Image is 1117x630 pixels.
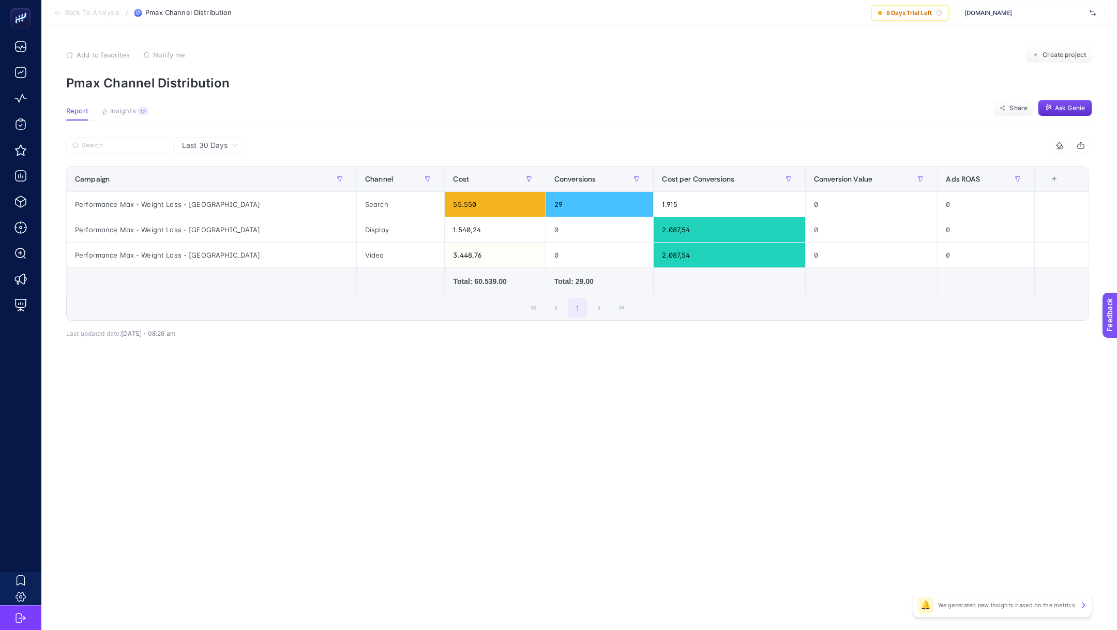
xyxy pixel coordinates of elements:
[1043,51,1086,59] span: Create project
[964,9,1085,17] span: [DOMAIN_NAME]
[77,51,130,59] span: Add to favorites
[145,9,232,17] span: Pmax Channel Distribution
[75,175,110,183] span: Campaign
[938,217,1034,242] div: 0
[1090,8,1096,18] img: svg%3e
[121,329,175,337] span: [DATE]・08:26 am
[814,175,872,183] span: Conversion Value
[110,107,136,115] span: Insights
[143,51,185,59] button: Notify me
[886,9,932,17] span: 8 Days Trial Left
[806,192,937,217] div: 0
[938,192,1034,217] div: 0
[1026,47,1092,63] button: Create project
[1009,104,1028,112] span: Share
[445,243,545,267] div: 3.448,76
[554,175,596,183] span: Conversions
[66,51,130,59] button: Add to favorites
[568,298,587,318] button: 1
[67,192,356,217] div: Performance Max - Weight Loss - [GEOGRAPHIC_DATA]
[938,243,1034,267] div: 0
[138,107,148,115] div: 12
[357,217,445,242] div: Display
[66,154,1089,337] div: Last 30 Days
[654,243,805,267] div: 2.087,54
[453,175,469,183] span: Cost
[1043,175,1051,198] div: 7 items selected
[1055,104,1085,112] span: Ask Genie
[67,243,356,267] div: Performance Max - Weight Loss - [GEOGRAPHIC_DATA]
[357,192,445,217] div: Search
[806,243,937,267] div: 0
[126,8,128,17] span: /
[546,243,654,267] div: 0
[65,9,119,17] span: Back To Analysis
[66,107,88,115] span: Report
[546,192,654,217] div: 29
[357,243,445,267] div: Video
[1045,175,1064,183] div: +
[67,217,356,242] div: Performance Max - Weight Loss - [GEOGRAPHIC_DATA]
[1038,100,1092,116] button: Ask Genie
[946,175,980,183] span: Ads ROAS
[654,192,805,217] div: 1.915
[66,329,121,337] span: Last updated date:
[365,175,393,183] span: Channel
[654,217,805,242] div: 2.087,54
[546,217,654,242] div: 0
[6,3,39,11] span: Feedback
[445,192,545,217] div: 55.550
[445,217,545,242] div: 1.540,24
[806,217,937,242] div: 0
[66,76,1092,91] p: Pmax Channel Distribution
[453,276,537,287] div: Total: 60.539.00
[153,51,185,59] span: Notify me
[554,276,645,287] div: Total: 29.00
[993,100,1034,116] button: Share
[662,175,734,183] span: Cost per Conversions
[82,142,163,149] input: Search
[182,140,228,151] span: Last 30 Days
